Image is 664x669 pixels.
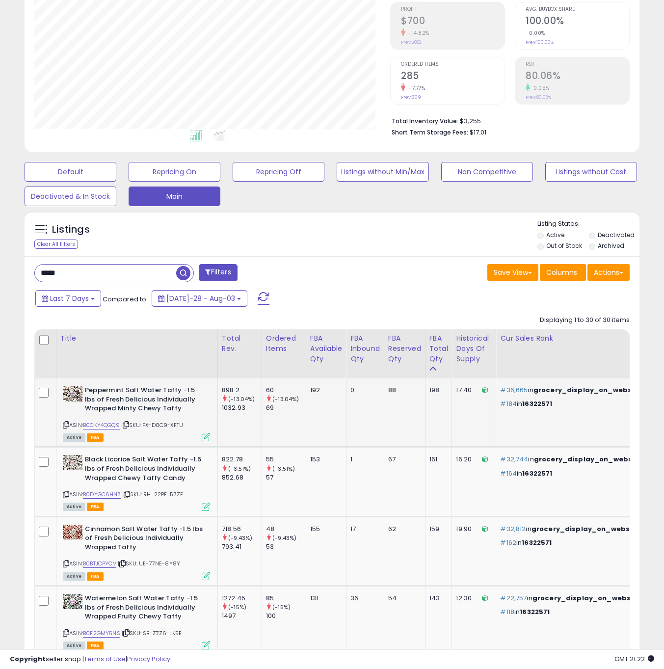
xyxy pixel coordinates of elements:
[500,607,514,616] span: #118
[310,455,339,464] div: 153
[546,231,564,239] label: Active
[545,162,637,182] button: Listings without Cost
[60,333,213,344] div: Title
[310,594,339,603] div: 131
[63,433,85,442] span: All listings currently available for purchase on Amazon
[456,333,492,364] div: Historical Days Of Supply
[350,455,376,464] div: 1
[531,524,640,534] span: grocery_display_on_website
[500,524,526,534] span: #32,812
[526,94,551,100] small: Prev: 80.02%
[50,294,89,303] span: Last 7 Days
[500,455,645,464] p: in
[63,386,210,440] div: ASIN:
[500,455,528,464] span: #32,744
[429,333,448,364] div: FBA Total Qty
[500,525,645,534] p: in
[52,223,90,237] h5: Listings
[456,386,488,395] div: 17.40
[103,294,148,304] span: Compared to:
[598,241,624,250] label: Archived
[392,117,458,125] b: Total Inventory Value:
[199,264,237,281] button: Filters
[537,219,639,229] p: Listing States:
[388,455,418,464] div: 67
[63,455,82,470] img: 51r5M4jYRyL._SL40_.jpg
[500,594,645,603] p: in
[272,395,299,403] small: (-13.04%)
[546,268,577,277] span: Columns
[63,386,82,401] img: 51vdO6OaahL._SL40_.jpg
[350,333,380,364] div: FBA inbound Qty
[85,386,204,416] b: Peppermint Salt Water Taffy -1.5 lbs of Fresh Delicious Individually Wrapped Minty Chewy Taffy
[470,128,486,137] span: $17.01
[500,538,645,547] p: in
[228,603,246,611] small: (-15%)
[530,84,550,92] small: 0.05%
[87,572,104,581] span: FBA
[266,525,306,534] div: 48
[500,385,528,395] span: #36,665
[500,333,649,344] div: Cur Sales Rank
[388,333,421,364] div: FBA Reserved Qty
[500,386,645,395] p: in
[129,162,220,182] button: Repricing On
[129,187,220,206] button: Main
[228,534,252,542] small: (-9.43%)
[587,264,630,281] button: Actions
[401,39,422,45] small: Prev: $822
[401,62,505,67] span: Ordered Items
[222,386,262,395] div: 898.2
[310,386,339,395] div: 192
[266,455,306,464] div: 55
[526,70,629,83] h2: 80.06%
[122,629,182,637] span: | SKU: SB-Z7Z6-LK5E
[540,264,586,281] button: Columns
[87,503,104,511] span: FBA
[35,290,101,307] button: Last 7 Days
[222,333,258,354] div: Total Rev.
[63,455,210,509] div: ASIN:
[228,465,251,473] small: (-3.51%)
[266,333,302,354] div: Ordered Items
[272,465,295,473] small: (-3.51%)
[83,629,120,638] a: B0F2GMY5NS
[401,7,505,12] span: Profit
[63,525,210,579] div: ASIN:
[222,455,262,464] div: 822.78
[526,39,554,45] small: Prev: 100.00%
[266,386,306,395] div: 60
[614,654,654,664] span: 2025-08-11 21:22 GMT
[122,490,183,498] span: | SKU: RH-22PE-57ZE
[63,503,85,511] span: All listings currently available for purchase on Amazon
[266,542,306,551] div: 53
[10,655,170,664] div: seller snap | |
[500,469,517,478] span: #164
[456,594,488,603] div: 12.30
[441,162,533,182] button: Non Competitive
[85,455,204,485] b: Black Licorice Salt Water Taffy -1.5 lbs of Fresh Delicious Individually Wrapped Chewy Taffy Candy
[540,316,630,325] div: Displaying 1 to 30 of 30 items
[222,473,262,482] div: 852.68
[388,594,418,603] div: 54
[34,240,78,249] div: Clear All Filters
[500,469,645,478] p: in
[266,403,306,412] div: 69
[429,594,445,603] div: 143
[85,525,204,555] b: Cinnamon Salt Water Taffy -1.5 lbs of Fresh Delicious Individually Wrapped Taffy
[272,603,291,611] small: (-15%)
[392,128,468,136] b: Short Term Storage Fees:
[87,433,104,442] span: FBA
[228,395,255,403] small: (-13.04%)
[500,400,645,408] p: in
[222,525,262,534] div: 718.56
[10,654,46,664] strong: Copyright
[233,162,324,182] button: Repricing Off
[85,594,204,624] b: Watermelon Salt Water Taffy -1.5 lbs of Fresh Delicious Individually Wrapped Fruity Chewy Taffy
[63,525,82,539] img: 51P8KrJuckL._SL40_.jpg
[83,560,116,568] a: B0BTJCPYCV
[500,538,516,547] span: #162
[166,294,235,303] span: [DATE]-28 - Aug-03
[127,654,170,664] a: Privacy Policy
[522,538,552,547] span: 16322571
